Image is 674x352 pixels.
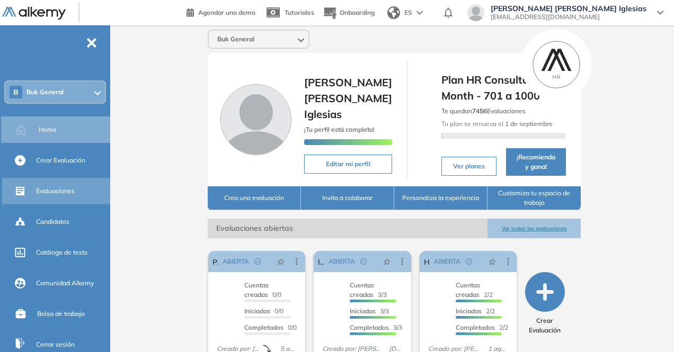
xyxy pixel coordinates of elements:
[456,307,482,315] span: Iniciadas
[244,281,281,299] span: 0/0
[441,107,526,115] span: Te quedan Evaluaciones
[491,13,646,21] span: [EMAIL_ADDRESS][DOMAIN_NAME]
[350,281,374,299] span: Cuentas creadas
[36,248,87,257] span: Catálogo de tests
[521,316,569,335] span: Crear Evaluación
[404,8,412,17] span: ES
[26,88,64,96] span: Buk General
[244,323,297,331] span: 0/0
[304,155,392,174] button: Editar mi perfil
[350,323,389,331] span: Completados
[394,186,487,210] button: Personaliza la experiencia
[456,307,495,315] span: 2/2
[383,257,391,266] span: pushpin
[434,257,460,266] span: ABIERTA
[340,8,375,16] span: Onboarding
[466,258,472,265] span: check-circle
[472,107,487,115] b: 7456
[36,340,75,349] span: Cerrar sesión
[441,120,553,128] span: Tu plan se renueva el
[304,76,392,121] span: [PERSON_NAME] [PERSON_NAME] Iglesias
[208,219,487,238] span: Evaluaciones abiertas
[489,257,496,266] span: pushpin
[350,281,387,299] span: 3/3
[441,72,566,104] span: Plan HR Consultant - Month - 701 a 1000
[350,307,389,315] span: 3/3
[360,258,367,265] span: check-circle
[456,323,495,331] span: Completados
[375,253,398,270] button: pushpin
[277,257,285,266] span: pushpin
[506,148,566,176] button: ¡Recomienda y gana!
[223,257,249,266] span: ABIERTA
[37,309,85,319] span: Bolsa de trabajo
[244,307,283,315] span: 0/0
[212,251,218,272] a: Práctica People Happiness
[456,281,480,299] span: Cuentas creadas
[329,257,355,266] span: ABIERTA
[285,8,314,16] span: Tutoriales
[456,281,493,299] span: 2/2
[244,307,270,315] span: Iniciadas
[244,281,269,299] span: Cuentas creadas
[217,35,254,43] span: Buk General
[244,323,283,331] span: Completados
[487,186,581,210] button: Customiza tu espacio de trabajo
[481,253,504,270] button: pushpin
[2,7,66,20] img: Logo
[456,323,508,331] span: 2/2
[187,5,255,18] a: Agendar una demo
[301,186,394,210] button: Invita a colaborar
[416,11,423,15] img: arrow
[387,6,400,19] img: world
[304,125,375,133] span: ¡Tu perfil está completo!
[36,186,75,196] span: Evaluaciones
[269,253,292,270] button: pushpin
[521,272,569,335] button: Crear Evaluación
[36,217,69,227] span: Candidatos
[487,219,581,238] button: Ver todas las evaluaciones
[350,323,402,331] span: 3/3
[36,156,85,165] span: Crear Evaluación
[39,125,57,134] span: Home
[254,258,261,265] span: check-circle
[198,8,255,16] span: Agendar una demo
[503,120,553,128] b: 1 de septiembre
[208,186,301,210] button: Crea una evaluación
[350,307,376,315] span: Iniciadas
[441,157,496,176] button: Ver planes
[318,251,324,272] a: Inbound SDR
[491,4,646,13] span: [PERSON_NAME] [PERSON_NAME] Iglesias
[323,2,375,24] button: Onboarding
[36,278,94,288] span: Comunidad Alkemy
[220,84,291,155] img: Foto de perfil
[424,251,430,272] a: Head of RevOps
[13,88,19,96] span: B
